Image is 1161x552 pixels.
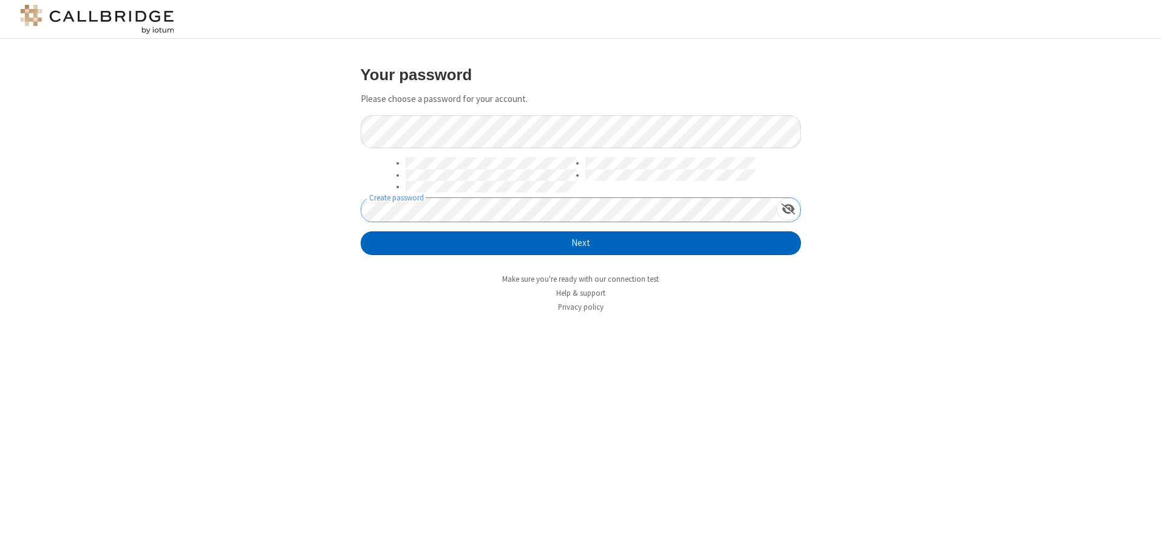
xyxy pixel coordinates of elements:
a: Make sure you're ready with our connection test [502,274,659,284]
input: Create password [361,198,777,222]
div: Show password [777,198,800,220]
img: logo@2x.png [18,5,176,34]
a: Privacy policy [558,302,604,312]
h3: Your password [361,66,801,83]
p: Please choose a password for your account. [361,92,801,106]
a: Help & support [556,288,605,298]
button: Next [361,231,801,256]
